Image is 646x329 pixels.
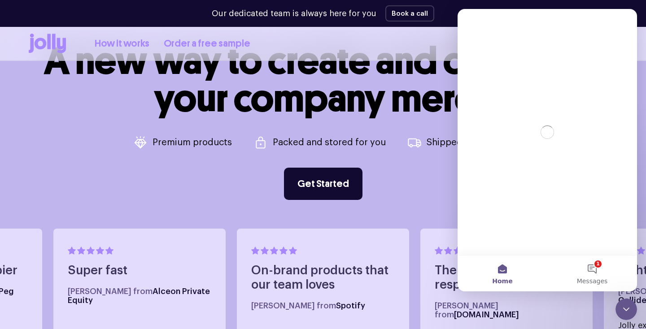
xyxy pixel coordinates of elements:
h4: Their team is very responsive [435,264,578,292]
p: Premium products [153,138,232,147]
h4: On-brand products that our team loves [251,264,395,292]
h5: [PERSON_NAME] from [251,301,395,310]
span: [DOMAIN_NAME] [454,311,519,319]
iframe: Intercom live chat [615,299,637,320]
a: How it works [95,36,149,51]
span: Alceon Private Equity [68,287,210,304]
a: Get Started [284,168,362,200]
a: Order a free sample [164,36,250,51]
h1: A new way to create and distribute your company merch [44,42,602,117]
h4: Super fast [68,264,211,278]
p: Shipped on demand [427,138,513,147]
p: Packed and stored for you [273,138,386,147]
p: Our dedicated team is always here for you [212,8,376,20]
iframe: Intercom live chat [458,9,637,291]
h5: [PERSON_NAME] from [68,287,211,305]
button: Book a call [385,5,434,22]
h5: [PERSON_NAME] from [435,301,578,319]
span: Spotify [336,302,365,310]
